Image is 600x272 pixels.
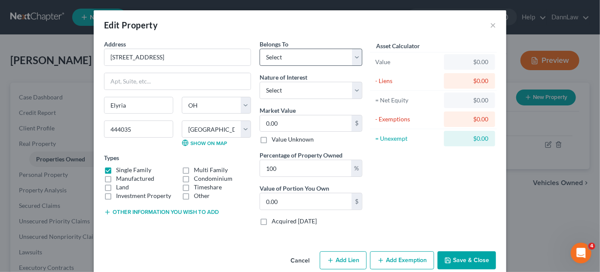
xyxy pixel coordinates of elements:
iframe: Intercom live chat [571,243,591,263]
button: Save & Close [438,251,496,269]
button: Cancel [284,252,316,269]
div: $ [352,193,362,210]
button: Add Lien [320,251,367,269]
label: Asset Calculator [376,41,420,50]
a: Show on Map [182,139,227,146]
label: Timeshare [194,183,222,192]
span: Belongs To [260,40,288,48]
div: = Net Equity [375,96,440,105]
label: Value of Portion You Own [260,184,329,193]
label: Multi Family [194,166,228,174]
div: - Exemptions [375,115,440,124]
input: 0.00 [260,193,352,210]
button: Other information you wish to add [104,209,219,216]
div: = Unexempt [375,134,440,143]
button: × [490,20,496,30]
div: $0.00 [451,96,488,105]
span: 4 [588,243,595,250]
label: Types [104,153,119,162]
label: Acquired [DATE] [272,217,317,226]
label: Market Value [260,106,296,115]
div: $0.00 [451,58,488,66]
div: $0.00 [451,134,488,143]
span: Address [104,40,126,48]
input: Enter city... [104,97,173,114]
label: Manufactured [116,174,154,183]
label: Other [194,192,210,200]
div: $ [352,115,362,132]
label: Percentage of Property Owned [260,151,343,160]
input: Enter zip... [104,121,173,138]
div: Edit Property [104,19,158,31]
input: 0.00 [260,115,352,132]
label: Condominium [194,174,233,183]
input: 0.00 [260,160,351,176]
label: Land [116,183,129,192]
div: $0.00 [451,77,488,85]
div: - Liens [375,77,440,85]
label: Investment Property [116,192,171,200]
div: Value [375,58,440,66]
div: % [351,160,362,176]
button: Add Exemption [370,251,434,269]
label: Value Unknown [272,135,314,144]
label: Single Family [116,166,151,174]
label: Nature of Interest [260,73,307,82]
input: Enter address... [104,49,251,65]
input: Apt, Suite, etc... [104,73,251,90]
div: $0.00 [451,115,488,124]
